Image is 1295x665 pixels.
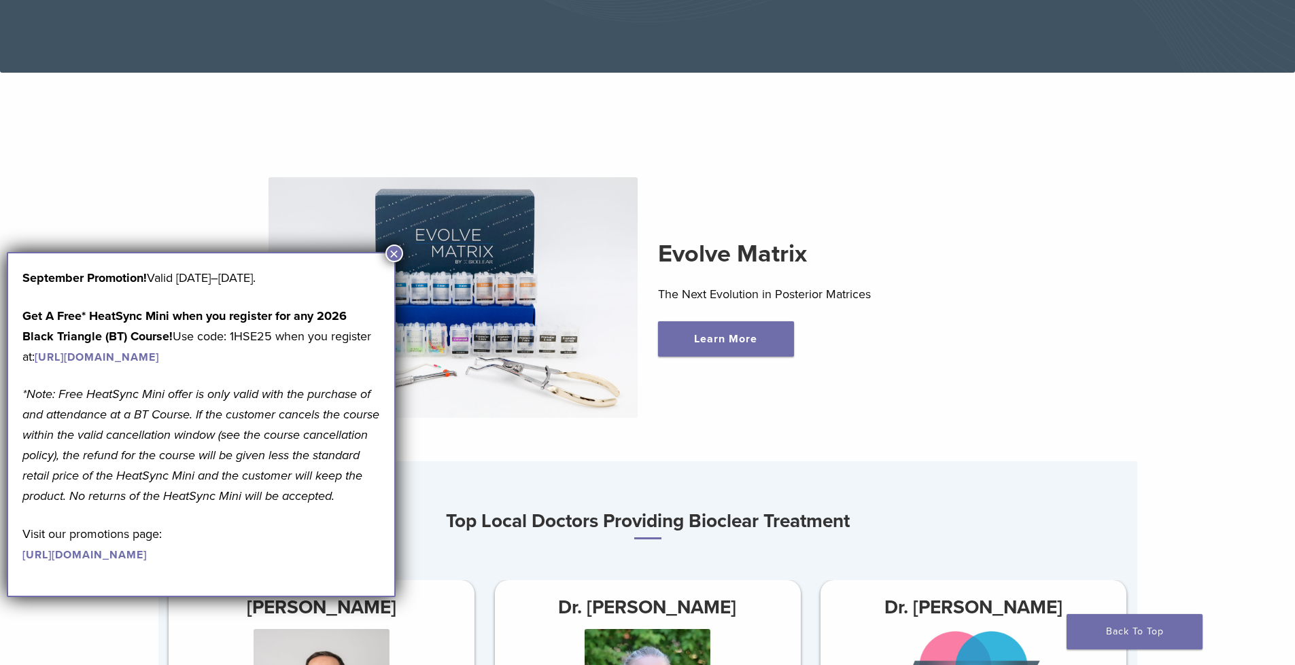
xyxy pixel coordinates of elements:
a: [URL][DOMAIN_NAME] [35,351,159,364]
h2: Evolve Matrix [658,238,1027,270]
h3: Dr. [PERSON_NAME] [821,591,1126,624]
p: Use code: 1HSE25 when you register at: [22,306,380,367]
em: *Note: Free HeatSync Mini offer is only valid with the purchase of and attendance at a BT Course.... [22,387,379,503]
p: Visit our promotions page: [22,524,380,564]
p: The Next Evolution in Posterior Matrices [658,284,1027,304]
a: Learn More [658,321,794,357]
h3: [PERSON_NAME] [169,591,474,624]
b: September Promotion! [22,270,147,285]
strong: Get A Free* HeatSync Mini when you register for any 2026 Black Triangle (BT) Course! [22,308,347,344]
a: [URL][DOMAIN_NAME] [22,548,147,562]
h3: Top Local Doctors Providing Bioclear Treatment [158,505,1137,539]
img: Evolve Matrix [269,177,638,418]
a: Back To Top [1067,614,1203,649]
p: Valid [DATE]–[DATE]. [22,268,380,288]
h3: Dr. [PERSON_NAME] [494,591,800,624]
button: Close [385,245,403,262]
